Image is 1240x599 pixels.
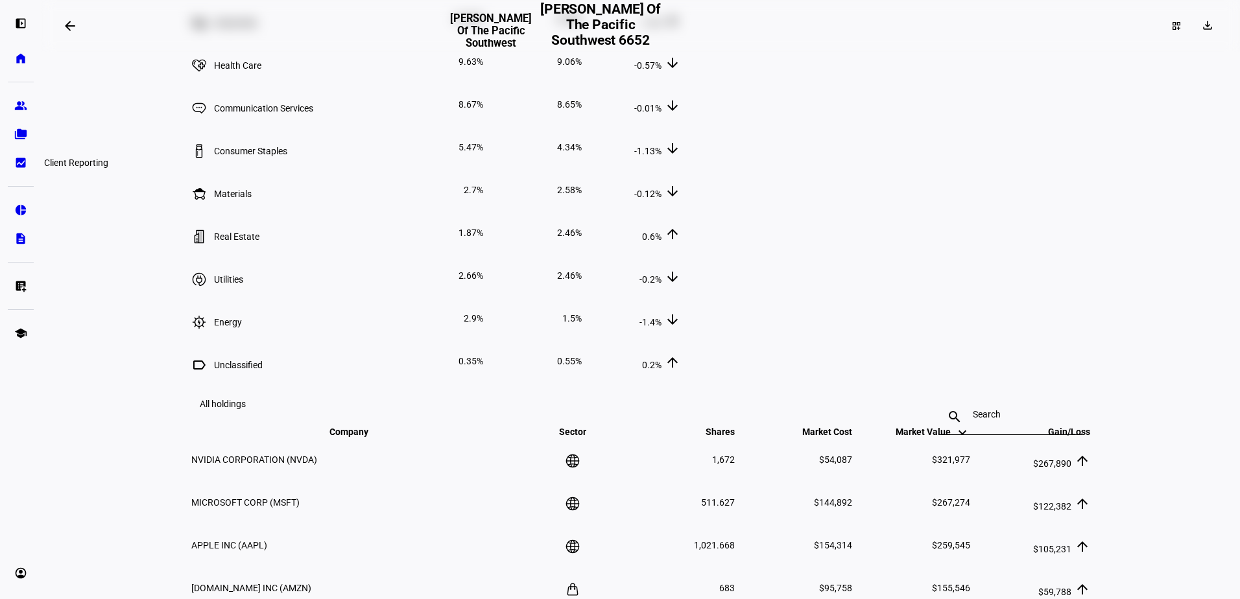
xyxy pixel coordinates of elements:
[459,56,483,67] span: 9.63%
[39,155,113,170] div: Client Reporting
[932,454,970,465] span: $321,977
[459,99,483,110] span: 8.67%
[459,356,483,366] span: 0.35%
[329,427,388,437] span: Company
[446,12,536,49] h3: [PERSON_NAME] Of The Pacific Southwest
[14,279,27,292] eth-mat-symbol: list_alt_add
[642,360,662,370] span: 0.2%
[686,427,735,437] span: Shares
[14,99,27,112] eth-mat-symbol: group
[719,583,735,593] span: 683
[14,567,27,580] eth-mat-symbol: account_circle
[819,583,852,593] span: $95,758
[1033,501,1071,511] span: $122,382
[665,98,680,113] mat-icon: arrow_downward
[14,17,27,30] eth-mat-symbol: left_panel_open
[1171,21,1182,31] mat-icon: dashboard_customize
[1075,581,1090,597] mat-icon: arrow_upward
[955,425,970,440] mat-icon: keyboard_arrow_down
[939,409,970,425] mat-icon: search
[557,99,582,110] span: 8.65%
[8,197,34,223] a: pie_chart
[14,204,27,217] eth-mat-symbol: pie_chart
[634,60,662,71] span: -0.57%
[214,146,287,156] span: Consumer Staples
[665,55,680,71] mat-icon: arrow_downward
[557,185,582,195] span: 2.58%
[464,313,483,323] span: 2.9%
[1038,587,1071,597] span: $59,788
[14,232,27,245] eth-mat-symbol: description
[1033,544,1071,554] span: $105,231
[557,270,582,281] span: 2.46%
[200,399,246,409] eth-data-table-title: All holdings
[665,226,680,242] mat-icon: arrow_upward
[932,540,970,550] span: $259,545
[665,355,680,370] mat-icon: arrow_upward
[459,270,483,281] span: 2.66%
[1075,539,1090,554] mat-icon: arrow_upward
[214,360,263,370] span: Unclassified
[557,56,582,67] span: 9.06%
[712,454,735,465] span: 1,672
[973,409,1048,419] input: Search
[634,103,662,113] span: -0.01%
[8,121,34,147] a: folder_copy
[634,189,662,199] span: -0.12%
[701,497,735,508] span: 511.627
[694,540,735,550] span: 1,021.668
[214,60,261,71] span: Health Care
[814,497,852,508] span: $144,892
[14,128,27,141] eth-mat-symbol: folder_copy
[214,317,242,327] span: Energy
[665,269,680,285] mat-icon: arrow_downward
[665,312,680,327] mat-icon: arrow_downward
[1033,458,1071,469] span: $267,890
[814,540,852,550] span: $154,314
[214,189,252,199] span: Materials
[896,427,970,437] span: Market Value
[14,52,27,65] eth-mat-symbol: home
[214,103,313,113] span: Communication Services
[14,327,27,340] eth-mat-symbol: school
[634,146,662,156] span: -1.13%
[1075,453,1090,469] mat-icon: arrow_upward
[536,1,665,50] h2: [PERSON_NAME] Of The Pacific Southwest 6652
[819,454,852,465] span: $54,087
[642,231,662,242] span: 0.6%
[1029,427,1090,437] span: Gain/Loss
[665,141,680,156] mat-icon: arrow_downward
[8,150,34,176] a: bid_landscape
[8,45,34,71] a: home
[214,274,243,285] span: Utilities
[639,317,662,327] span: -1.4%
[191,583,311,593] span: [DOMAIN_NAME] INC (AMZN)
[214,231,259,242] span: Real Estate
[464,185,483,195] span: 2.7%
[932,583,970,593] span: $155,546
[8,226,34,252] a: description
[1201,19,1214,32] mat-icon: download
[191,497,300,508] span: MICROSOFT CORP (MSFT)
[8,93,34,119] a: group
[562,313,582,323] span: 1.5%
[62,18,78,34] mat-icon: arrow_backwards
[459,228,483,238] span: 1.87%
[14,156,27,169] eth-mat-symbol: bid_landscape
[783,427,852,437] span: Market Cost
[557,356,582,366] span: 0.55%
[191,454,317,465] span: NVIDIA CORPORATION (NVDA)
[557,228,582,238] span: 2.46%
[639,274,662,285] span: -0.2%
[1075,496,1090,511] mat-icon: arrow_upward
[932,497,970,508] span: $267,274
[665,183,680,199] mat-icon: arrow_downward
[557,142,582,152] span: 4.34%
[459,142,483,152] span: 5.47%
[549,427,596,437] span: Sector
[191,540,267,550] span: APPLE INC (AAPL)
